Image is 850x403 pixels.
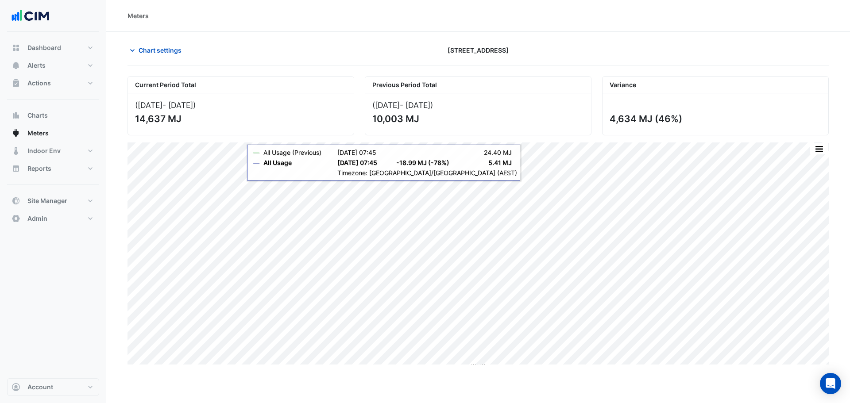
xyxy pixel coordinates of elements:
[27,129,49,138] span: Meters
[27,164,51,173] span: Reports
[7,74,99,92] button: Actions
[12,79,20,88] app-icon: Actions
[12,214,20,223] app-icon: Admin
[11,7,50,25] img: Company Logo
[820,373,841,394] div: Open Intercom Messenger
[27,43,61,52] span: Dashboard
[603,77,828,93] div: Variance
[7,39,99,57] button: Dashboard
[27,196,67,205] span: Site Manager
[27,214,47,223] span: Admin
[7,192,99,210] button: Site Manager
[127,11,149,20] div: Meters
[27,383,53,391] span: Account
[12,129,20,138] app-icon: Meters
[12,146,20,155] app-icon: Indoor Env
[139,46,182,55] span: Chart settings
[27,79,51,88] span: Actions
[7,160,99,177] button: Reports
[7,107,99,124] button: Charts
[127,42,187,58] button: Chart settings
[27,111,48,120] span: Charts
[162,100,193,110] span: - [DATE]
[135,113,345,124] div: 14,637 MJ
[365,77,591,93] div: Previous Period Total
[400,100,430,110] span: - [DATE]
[12,61,20,70] app-icon: Alerts
[12,43,20,52] app-icon: Dashboard
[7,378,99,396] button: Account
[7,142,99,160] button: Indoor Env
[12,196,20,205] app-icon: Site Manager
[135,100,347,110] div: ([DATE] )
[7,124,99,142] button: Meters
[610,113,819,124] div: 4,634 MJ (46%)
[372,113,582,124] div: 10,003 MJ
[128,77,354,93] div: Current Period Total
[27,61,46,70] span: Alerts
[27,146,61,155] span: Indoor Env
[810,143,828,154] button: More Options
[7,210,99,227] button: Admin
[7,57,99,74] button: Alerts
[12,111,20,120] app-icon: Charts
[12,164,20,173] app-icon: Reports
[372,100,584,110] div: ([DATE] )
[448,46,509,55] span: [STREET_ADDRESS]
